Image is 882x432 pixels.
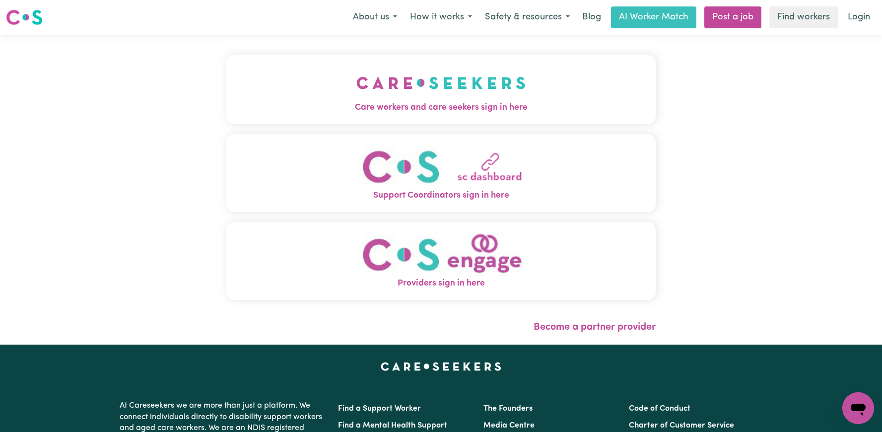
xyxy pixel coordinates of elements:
span: Care workers and care seekers sign in here [226,101,656,114]
span: Providers sign in here [226,277,656,290]
a: Find workers [769,6,838,28]
a: AI Worker Match [611,6,696,28]
a: Find a Support Worker [338,405,421,413]
a: The Founders [483,405,533,413]
button: Care workers and care seekers sign in here [226,55,656,124]
a: Careseekers home page [381,362,501,370]
a: Post a job [704,6,761,28]
a: Charter of Customer Service [629,422,734,430]
button: About us [346,7,404,28]
a: Blog [576,6,607,28]
a: Media Centre [483,422,535,430]
img: Careseekers logo [6,8,43,26]
span: Support Coordinators sign in here [226,189,656,202]
button: How it works [404,7,478,28]
iframe: Button to launch messaging window [842,392,874,424]
button: Support Coordinators sign in here [226,134,656,212]
a: Login [842,6,876,28]
a: Code of Conduct [629,405,690,413]
a: Careseekers logo [6,6,43,29]
button: Safety & resources [478,7,576,28]
button: Providers sign in here [226,222,656,300]
a: Become a partner provider [534,322,656,332]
